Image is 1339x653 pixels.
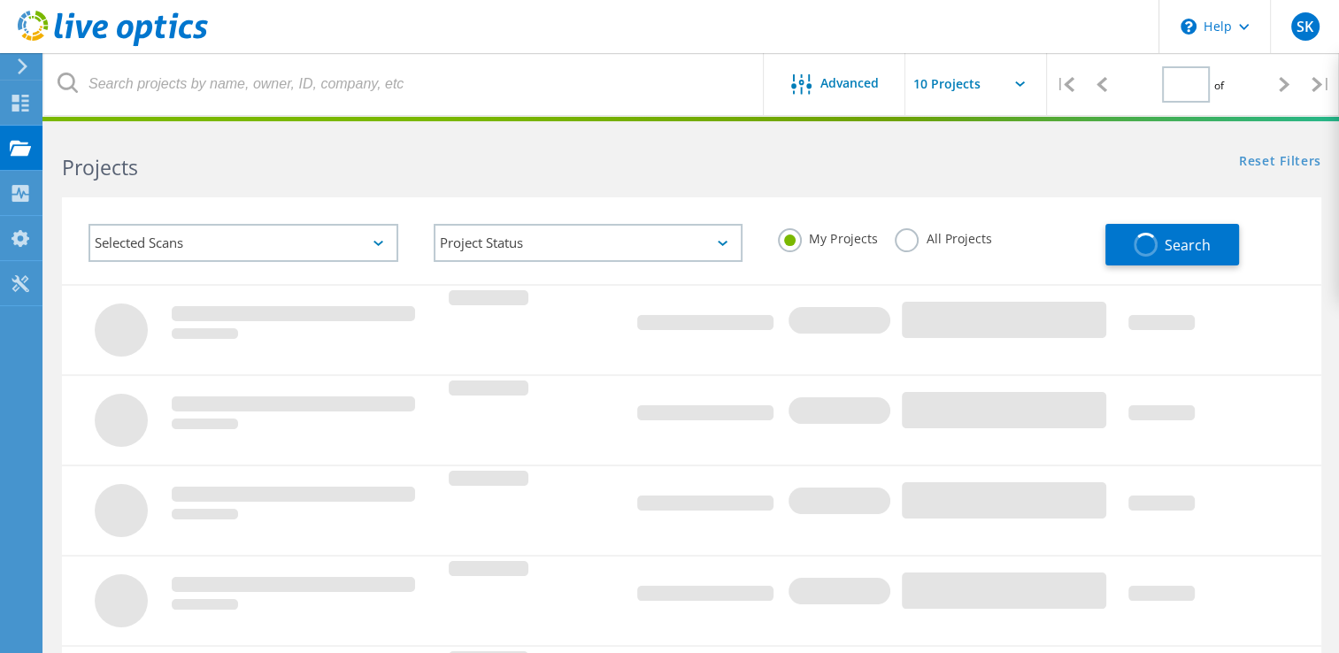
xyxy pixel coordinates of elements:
b: Projects [62,153,138,181]
label: My Projects [778,228,877,245]
button: Search [1105,224,1239,265]
span: Search [1165,235,1211,255]
input: Search projects by name, owner, ID, company, etc [44,53,765,115]
div: | [1047,53,1083,116]
div: | [1303,53,1339,116]
label: All Projects [895,228,991,245]
span: SK [1297,19,1313,34]
span: Advanced [820,77,879,89]
a: Live Optics Dashboard [18,37,208,50]
span: of [1214,78,1224,93]
div: Project Status [434,224,743,262]
div: Selected Scans [88,224,398,262]
a: Reset Filters [1239,155,1321,170]
svg: \n [1181,19,1197,35]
